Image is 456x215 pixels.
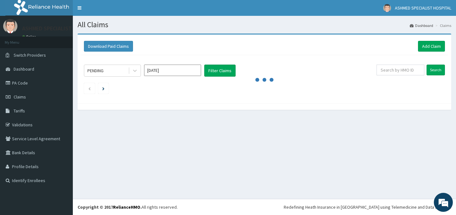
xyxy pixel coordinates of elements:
[434,23,451,28] li: Claims
[84,41,133,52] button: Download Paid Claims
[87,67,104,74] div: PENDING
[427,65,445,75] input: Search
[144,65,201,76] input: Select Month and Year
[14,94,26,100] span: Claims
[88,85,91,91] a: Previous page
[14,108,25,114] span: Tariffs
[204,65,236,77] button: Filter Claims
[113,204,140,210] a: RelianceHMO
[73,199,456,215] footer: All rights reserved.
[14,52,46,58] span: Switch Providers
[3,19,17,33] img: User Image
[14,66,34,72] span: Dashboard
[78,21,451,29] h1: All Claims
[418,41,445,52] a: Add Claim
[284,204,451,210] div: Redefining Heath Insurance in [GEOGRAPHIC_DATA] using Telemedicine and Data Science!
[255,70,274,89] svg: audio-loading
[383,4,391,12] img: User Image
[22,35,37,39] a: Online
[395,5,451,11] span: ASHMED SPECIALIST HOSPITAL
[102,85,104,91] a: Next page
[22,26,98,31] p: ASHMED SPECIALIST HOSPITAL
[78,204,142,210] strong: Copyright © 2017 .
[377,65,424,75] input: Search by HMO ID
[410,23,433,28] a: Dashboard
